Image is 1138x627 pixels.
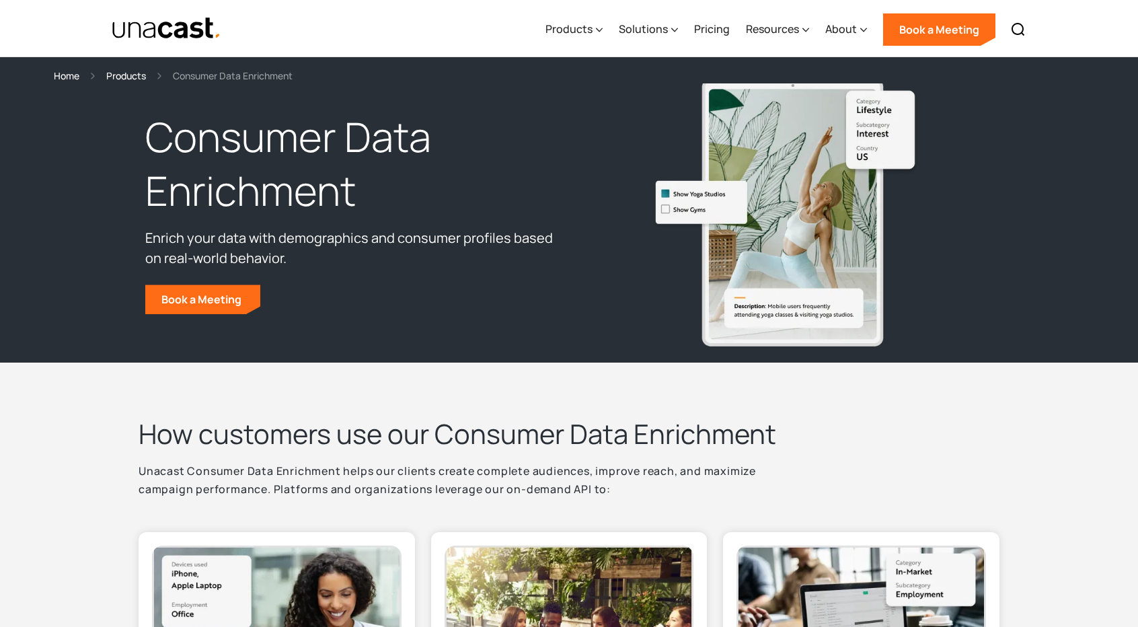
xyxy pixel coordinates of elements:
[1010,22,1026,38] img: Search icon
[650,78,919,346] img: Mobile users frequently attending yoga classes & visiting yoga studios
[139,416,811,451] h2: How customers use our Consumer Data Enrichment
[106,68,146,83] a: Products
[112,17,221,40] img: Unacast text logo
[54,68,79,83] a: Home
[619,21,668,37] div: Solutions
[145,228,562,268] p: Enrich your data with demographics and consumer profiles based on real-world behavior.
[173,68,293,83] div: Consumer Data Enrichment
[112,17,221,40] a: home
[746,2,809,57] div: Resources
[825,2,867,57] div: About
[883,13,995,46] a: Book a Meeting
[545,21,593,37] div: Products
[145,285,260,314] a: Book a Meeting
[825,21,857,37] div: About
[545,2,603,57] div: Products
[746,21,799,37] div: Resources
[145,110,562,218] h1: Consumer Data Enrichment
[694,2,730,57] a: Pricing
[139,462,811,516] p: Unacast Consumer Data Enrichment helps our clients create complete audiences, improve reach, and ...
[619,2,678,57] div: Solutions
